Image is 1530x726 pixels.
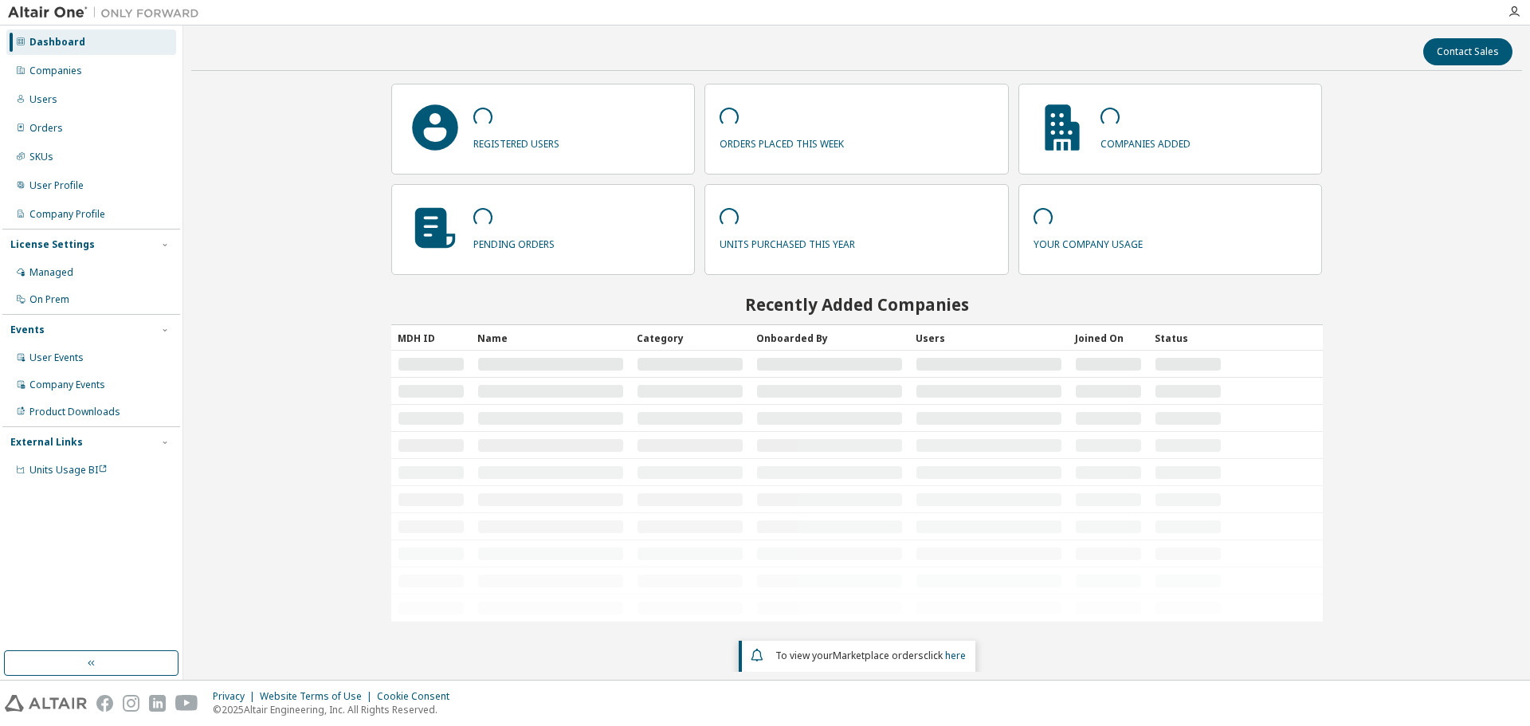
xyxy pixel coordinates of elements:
[637,325,743,351] div: Category
[720,132,844,151] p: orders placed this week
[29,266,73,279] div: Managed
[775,649,966,662] span: To view your click
[10,324,45,336] div: Events
[29,293,69,306] div: On Prem
[1034,233,1143,251] p: your company usage
[29,406,120,418] div: Product Downloads
[1075,325,1142,351] div: Joined On
[945,649,966,662] a: here
[29,379,105,391] div: Company Events
[8,5,207,21] img: Altair One
[29,463,108,477] span: Units Usage BI
[391,294,1323,315] h2: Recently Added Companies
[29,208,105,221] div: Company Profile
[398,325,465,351] div: MDH ID
[720,233,855,251] p: units purchased this year
[1155,325,1222,351] div: Status
[473,233,555,251] p: pending orders
[29,151,53,163] div: SKUs
[10,238,95,251] div: License Settings
[175,695,198,712] img: youtube.svg
[260,690,377,703] div: Website Terms of Use
[29,93,57,106] div: Users
[477,325,624,351] div: Name
[756,325,903,351] div: Onboarded By
[1423,38,1512,65] button: Contact Sales
[29,122,63,135] div: Orders
[213,690,260,703] div: Privacy
[123,695,139,712] img: instagram.svg
[473,132,559,151] p: registered users
[1100,132,1191,151] p: companies added
[29,65,82,77] div: Companies
[5,695,87,712] img: altair_logo.svg
[29,36,85,49] div: Dashboard
[213,703,459,716] p: © 2025 Altair Engineering, Inc. All Rights Reserved.
[29,351,84,364] div: User Events
[29,179,84,192] div: User Profile
[916,325,1062,351] div: Users
[377,690,459,703] div: Cookie Consent
[833,649,924,662] em: Marketplace orders
[96,695,113,712] img: facebook.svg
[10,436,83,449] div: External Links
[149,695,166,712] img: linkedin.svg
